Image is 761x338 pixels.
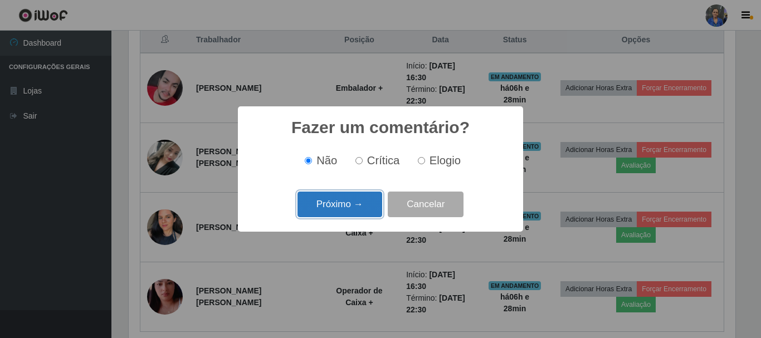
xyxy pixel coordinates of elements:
[316,154,337,166] span: Não
[305,157,312,164] input: Não
[355,157,363,164] input: Crítica
[297,192,382,218] button: Próximo →
[388,192,464,218] button: Cancelar
[367,154,400,166] span: Crítica
[291,117,470,138] h2: Fazer um comentário?
[430,154,461,166] span: Elogio
[418,157,425,164] input: Elogio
